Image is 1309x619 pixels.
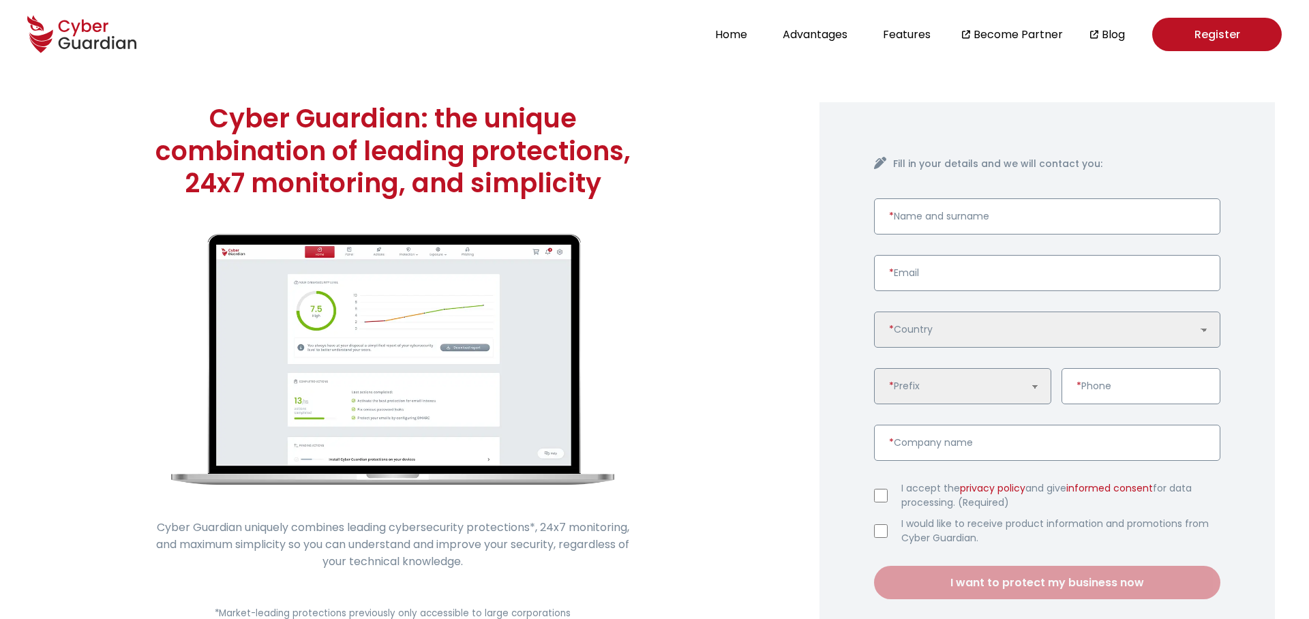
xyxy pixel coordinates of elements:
[711,25,751,44] button: Home
[1062,368,1220,404] input: Enter a valid phone number.
[1102,26,1125,43] a: Blog
[154,519,631,570] p: Cyber Guardian uniquely combines leading cybersecurity protections*, 24x7 monitoring, and maximum...
[779,25,852,44] button: Advantages
[974,26,1063,43] a: Become Partner
[879,25,935,44] button: Features
[1152,18,1282,51] a: Register
[893,157,1220,171] h4: Fill in your details and we will contact you:
[171,234,614,485] img: cyberguardian-home
[960,481,1025,495] a: privacy policy
[154,102,631,200] h1: Cyber Guardian: the unique combination of leading protections, 24x7 monitoring, and simplicity
[1066,481,1153,495] a: informed consent
[901,481,1220,510] label: I accept the and give for data processing. (Required)
[901,517,1220,545] label: I would like to receive product information and promotions from Cyber Guardian.
[874,566,1220,599] button: I want to protect my business now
